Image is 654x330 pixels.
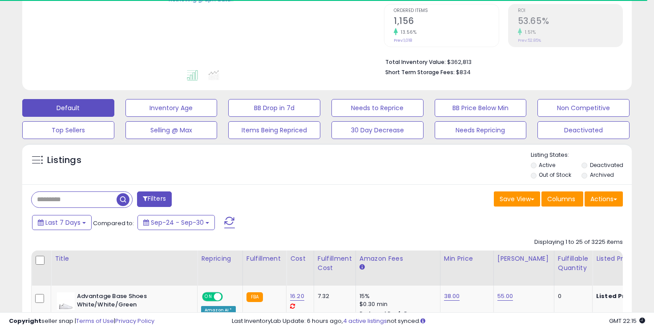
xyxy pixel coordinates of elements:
[9,317,154,326] div: seller snap | |
[115,317,154,325] a: Privacy Policy
[151,218,204,227] span: Sep-24 - Sep-30
[343,317,387,325] a: 4 active listings
[318,292,349,300] div: 7.32
[228,99,320,117] button: BB Drop in 7d
[385,58,446,66] b: Total Inventory Value:
[76,317,114,325] a: Terms of Use
[201,254,239,263] div: Repricing
[518,8,622,13] span: ROI
[518,38,541,43] small: Prev: 52.85%
[444,292,460,301] a: 38.00
[359,300,433,308] div: $0.30 min
[456,68,471,76] span: $834
[222,293,236,301] span: OFF
[318,254,352,273] div: Fulfillment Cost
[590,171,614,179] label: Archived
[558,292,585,300] div: 0
[585,191,623,207] button: Actions
[93,219,134,227] span: Compared to:
[290,292,304,301] a: 16.20
[331,121,424,139] button: 30 Day Decrease
[494,191,540,207] button: Save View
[77,292,185,311] b: Advantage Base Shoes White/White/Green
[290,254,310,263] div: Cost
[55,254,194,263] div: Title
[558,254,589,273] div: Fulfillable Quantity
[537,121,630,139] button: Deactivated
[444,254,490,263] div: Min Price
[394,8,498,13] span: Ordered Items
[125,121,218,139] button: Selling @ Max
[539,171,571,179] label: Out of Stock
[534,238,623,247] div: Displaying 1 to 25 of 3225 items
[394,16,498,28] h2: 1,156
[9,317,41,325] strong: Copyright
[359,263,365,271] small: Amazon Fees.
[232,317,646,326] div: Last InventoryLab Update: 6 hours ago, not synced.
[539,161,555,169] label: Active
[394,38,412,43] small: Prev: 1,018
[385,68,455,76] b: Short Term Storage Fees:
[22,99,114,117] button: Default
[359,254,436,263] div: Amazon Fees
[331,99,424,117] button: Needs to Reprice
[435,121,527,139] button: Needs Repricing
[22,121,114,139] button: Top Sellers
[398,29,416,36] small: 13.56%
[537,99,630,117] button: Non Competitive
[590,161,623,169] label: Deactivated
[57,292,75,310] img: 21X81txh+2L._SL40_.jpg
[518,16,622,28] h2: 53.65%
[547,195,575,203] span: Columns
[497,254,550,263] div: [PERSON_NAME]
[32,215,92,230] button: Last 7 Days
[359,292,433,300] div: 15%
[203,293,214,301] span: ON
[596,292,637,300] b: Listed Price:
[228,121,320,139] button: Items Being Repriced
[531,151,632,159] p: Listing States:
[125,99,218,117] button: Inventory Age
[137,191,172,207] button: Filters
[246,292,263,302] small: FBA
[497,292,513,301] a: 55.00
[522,29,536,36] small: 1.51%
[541,191,583,207] button: Columns
[45,218,81,227] span: Last 7 Days
[385,56,616,67] li: $362,813
[47,154,81,167] h5: Listings
[246,254,283,263] div: Fulfillment
[609,317,645,325] span: 2025-10-8 22:15 GMT
[137,215,215,230] button: Sep-24 - Sep-30
[435,99,527,117] button: BB Price Below Min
